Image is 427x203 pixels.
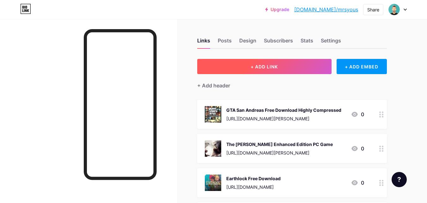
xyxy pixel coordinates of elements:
[321,37,341,48] div: Settings
[251,64,278,69] span: + ADD LINK
[205,106,221,123] img: GTA San Andreas Free Download Highly Compressed
[205,140,221,157] img: The Witcher Enhanced Edition PC Game
[301,37,313,48] div: Stats
[226,115,341,122] div: [URL][DOMAIN_NAME][PERSON_NAME]
[226,184,281,190] div: [URL][DOMAIN_NAME]
[265,7,289,12] a: Upgrade
[294,6,358,13] a: [DOMAIN_NAME]/mrsyous
[264,37,293,48] div: Subscribers
[351,179,364,187] div: 0
[218,37,232,48] div: Posts
[226,107,341,113] div: GTA San Andreas Free Download Highly Compressed
[197,82,230,89] div: + Add header
[205,174,221,191] img: Earthlock Free Download
[367,6,379,13] div: Share
[226,149,333,156] div: [URL][DOMAIN_NAME][PERSON_NAME]
[388,3,400,16] img: mrsyous
[351,111,364,118] div: 0
[351,145,364,152] div: 0
[197,37,210,48] div: Links
[197,59,332,74] button: + ADD LINK
[239,37,256,48] div: Design
[337,59,387,74] div: + ADD EMBED
[226,175,281,182] div: Earthlock Free Download
[226,141,333,148] div: The [PERSON_NAME] Enhanced Edition PC Game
